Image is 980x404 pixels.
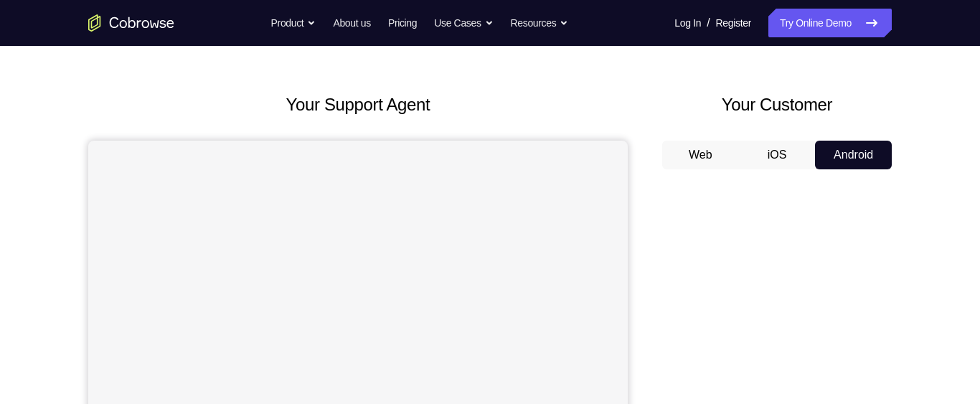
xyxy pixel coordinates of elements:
[707,14,710,32] span: /
[271,9,316,37] button: Product
[662,141,739,169] button: Web
[434,9,493,37] button: Use Cases
[815,141,892,169] button: Android
[662,92,892,118] h2: Your Customer
[716,9,751,37] a: Register
[333,9,370,37] a: About us
[388,9,417,37] a: Pricing
[768,9,892,37] a: Try Online Demo
[674,9,701,37] a: Log In
[88,92,628,118] h2: Your Support Agent
[739,141,816,169] button: iOS
[511,9,569,37] button: Resources
[88,14,174,32] a: Go to the home page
